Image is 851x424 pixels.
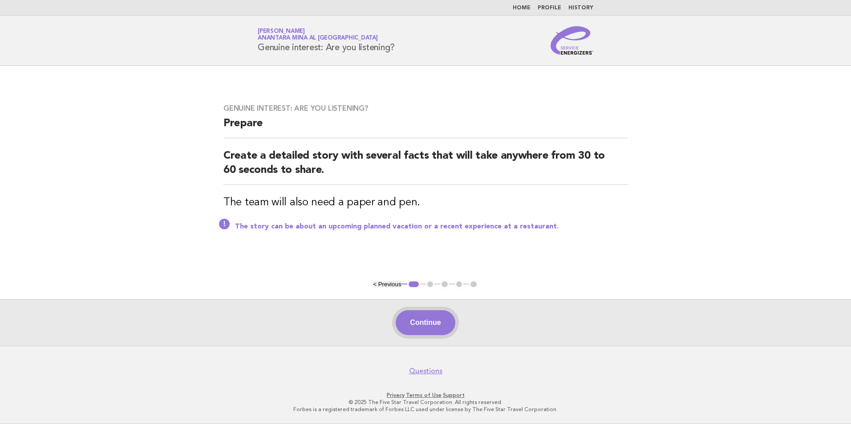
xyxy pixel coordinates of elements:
a: Privacy [387,392,405,398]
p: © 2025 The Five Star Travel Corporation. All rights reserved. [153,399,698,406]
a: History [568,5,593,11]
img: Service Energizers [551,26,593,55]
h3: Genuine interest: Are you listening? [223,104,628,113]
h2: Create a detailed story with several facts that will take anywhere from 30 to 60 seconds to share. [223,149,628,185]
p: The story can be about an upcoming planned vacation or a recent experience at a restaurant. [235,222,628,231]
a: [PERSON_NAME]Anantara Mina al [GEOGRAPHIC_DATA] [258,28,378,41]
a: Profile [538,5,561,11]
a: Support [443,392,465,398]
button: Continue [396,310,455,335]
a: Terms of Use [406,392,442,398]
span: Anantara Mina al [GEOGRAPHIC_DATA] [258,36,378,41]
a: Questions [409,367,442,376]
h1: Genuine interest: Are you listening? [258,29,395,52]
h2: Prepare [223,116,628,138]
h3: The team will also need a paper and pen. [223,196,628,210]
p: Forbes is a registered trademark of Forbes LLC used under license by The Five Star Travel Corpora... [153,406,698,413]
button: < Previous [373,281,401,288]
a: Home [513,5,531,11]
p: · · [153,392,698,399]
button: 1 [407,280,420,289]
